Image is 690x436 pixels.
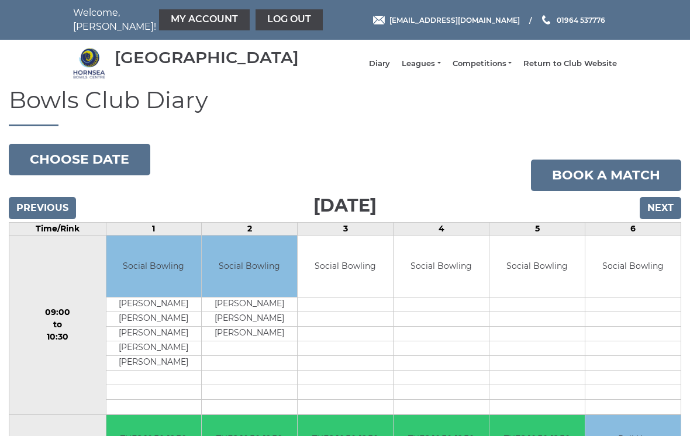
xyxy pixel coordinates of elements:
[373,15,520,26] a: Email [EMAIL_ADDRESS][DOMAIN_NAME]
[9,223,106,236] td: Time/Rink
[298,223,394,236] td: 3
[106,236,202,297] td: Social Bowling
[256,9,323,30] a: Log out
[106,355,202,370] td: [PERSON_NAME]
[202,223,298,236] td: 2
[542,15,550,25] img: Phone us
[202,236,297,297] td: Social Bowling
[640,197,681,219] input: Next
[202,326,297,341] td: [PERSON_NAME]
[531,160,681,191] a: Book a match
[73,6,289,34] nav: Welcome, [PERSON_NAME]!
[106,312,202,326] td: [PERSON_NAME]
[9,236,106,415] td: 09:00 to 10:30
[106,341,202,355] td: [PERSON_NAME]
[453,58,512,69] a: Competitions
[202,312,297,326] td: [PERSON_NAME]
[9,144,150,175] button: Choose date
[106,326,202,341] td: [PERSON_NAME]
[402,58,440,69] a: Leagues
[369,58,390,69] a: Diary
[202,297,297,312] td: [PERSON_NAME]
[523,58,617,69] a: Return to Club Website
[540,15,605,26] a: Phone us 01964 537776
[557,15,605,24] span: 01964 537776
[389,15,520,24] span: [EMAIL_ADDRESS][DOMAIN_NAME]
[489,236,585,297] td: Social Bowling
[159,9,250,30] a: My Account
[585,236,681,297] td: Social Bowling
[394,223,489,236] td: 4
[9,197,76,219] input: Previous
[394,236,489,297] td: Social Bowling
[585,223,681,236] td: 6
[106,297,202,312] td: [PERSON_NAME]
[373,16,385,25] img: Email
[115,49,299,67] div: [GEOGRAPHIC_DATA]
[298,236,393,297] td: Social Bowling
[106,223,202,236] td: 1
[9,87,681,126] h1: Bowls Club Diary
[73,47,105,79] img: Hornsea Bowls Centre
[489,223,585,236] td: 5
